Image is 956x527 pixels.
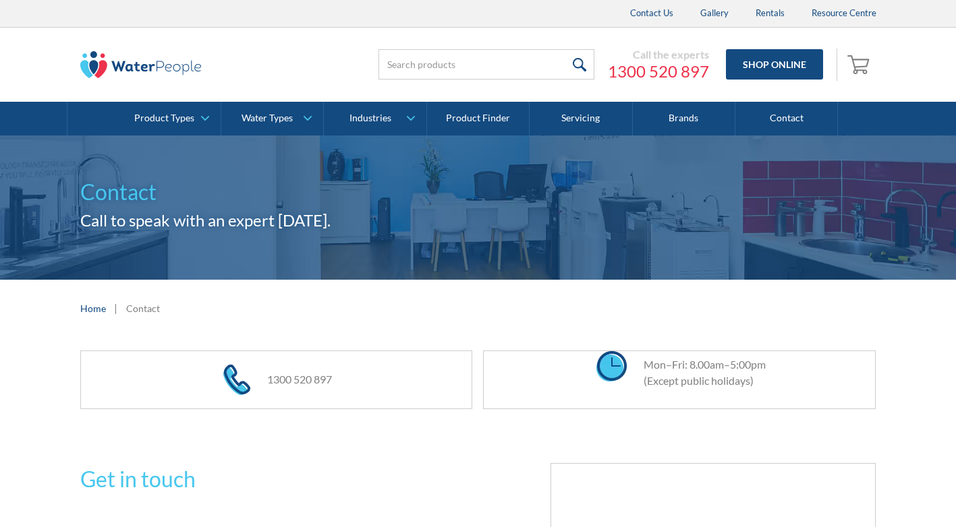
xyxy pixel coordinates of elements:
[80,51,202,78] img: The Water People
[221,102,323,135] a: Water Types
[324,102,426,135] a: Industries
[223,365,250,395] img: phone icon
[113,300,119,316] div: |
[608,48,709,61] div: Call the experts
[80,463,473,495] h2: Get in touch
[126,301,160,315] div: Contact
[242,113,293,124] div: Water Types
[80,176,876,208] h1: Contact
[608,61,709,82] a: 1300 520 897
[735,102,838,135] a: Contact
[530,102,632,135] a: Servicing
[119,102,221,135] a: Product Types
[378,49,594,80] input: Search products
[267,373,332,385] a: 1300 520 897
[596,351,627,381] img: clock icon
[349,113,391,124] div: Industries
[80,301,106,315] a: Home
[80,208,876,232] h2: Call to speak with an expert [DATE].
[427,102,530,135] a: Product Finder
[844,49,876,81] a: Open cart
[847,53,873,75] img: shopping cart
[633,102,735,135] a: Brands
[726,49,823,80] a: Shop Online
[134,113,194,124] div: Product Types
[630,356,766,389] div: Mon–Fri: 8.00am–5:00pm (Except public holidays)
